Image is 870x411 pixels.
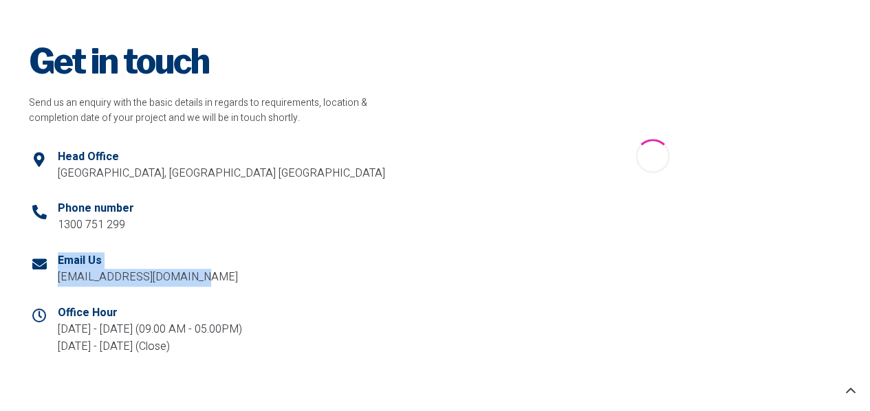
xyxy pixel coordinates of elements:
p: [DATE] - [DATE] (09.00 AM - 05.00PM) [DATE] - [DATE] (Close) [58,321,242,356]
p: Send us an enquiry with the basic details in regards to requirements, location & completion date ... [29,96,406,126]
p: 1300 751 299 [58,216,134,234]
h2: Get in touch [29,41,406,82]
h5: Phone number [58,200,134,216]
p: [EMAIL_ADDRESS][DOMAIN_NAME] [58,269,238,287]
h5: Email Us [58,252,238,269]
p: [GEOGRAPHIC_DATA], [GEOGRAPHIC_DATA] [GEOGRAPHIC_DATA] [58,165,385,183]
h5: Office Hour [58,304,242,321]
h5: Head Office [58,148,385,165]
